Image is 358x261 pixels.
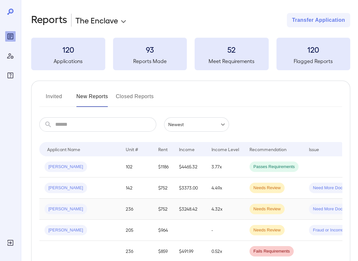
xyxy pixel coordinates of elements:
[249,185,285,191] span: Needs Review
[249,164,299,170] span: Passes Requirements
[174,156,206,177] td: $4465.32
[153,199,174,220] td: $752
[249,145,287,153] div: Recommendation
[249,227,285,233] span: Needs Review
[195,44,269,55] h3: 52
[276,57,351,65] h5: Flagged Reports
[5,238,16,248] div: Log Out
[206,199,244,220] td: 4.32x
[31,13,67,27] h2: Reports
[121,220,153,241] td: 205
[206,220,244,241] td: -
[153,156,174,177] td: $1186
[116,91,154,107] button: Closed Reports
[75,15,118,25] p: The Enclave
[39,91,69,107] button: Invited
[174,177,206,199] td: $3373.00
[174,199,206,220] td: $3248.42
[249,248,294,254] span: Fails Requirements
[31,57,105,65] h5: Applications
[206,156,244,177] td: 3.77x
[121,177,153,199] td: 142
[45,185,87,191] span: [PERSON_NAME]
[5,70,16,81] div: FAQ
[31,44,105,55] h3: 120
[309,145,319,153] div: Issue
[153,220,174,241] td: $964
[276,44,351,55] h3: 120
[5,51,16,61] div: Manage Users
[76,91,108,107] button: New Reports
[47,145,80,153] div: Applicant Name
[5,31,16,42] div: Reports
[153,177,174,199] td: $752
[211,145,239,153] div: Income Level
[121,199,153,220] td: 236
[126,145,138,153] div: Unit #
[249,206,285,212] span: Needs Review
[195,57,269,65] h5: Meet Requirements
[45,227,87,233] span: [PERSON_NAME]
[113,44,187,55] h3: 93
[31,38,350,70] summary: 120Applications93Reports Made52Meet Requirements120Flagged Reports
[113,57,187,65] h5: Reports Made
[287,13,350,27] button: Transfer Application
[206,177,244,199] td: 4.49x
[179,145,195,153] div: Income
[158,145,169,153] div: Rent
[45,164,87,170] span: [PERSON_NAME]
[45,206,87,212] span: [PERSON_NAME]
[121,156,153,177] td: 102
[164,117,229,132] div: Newest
